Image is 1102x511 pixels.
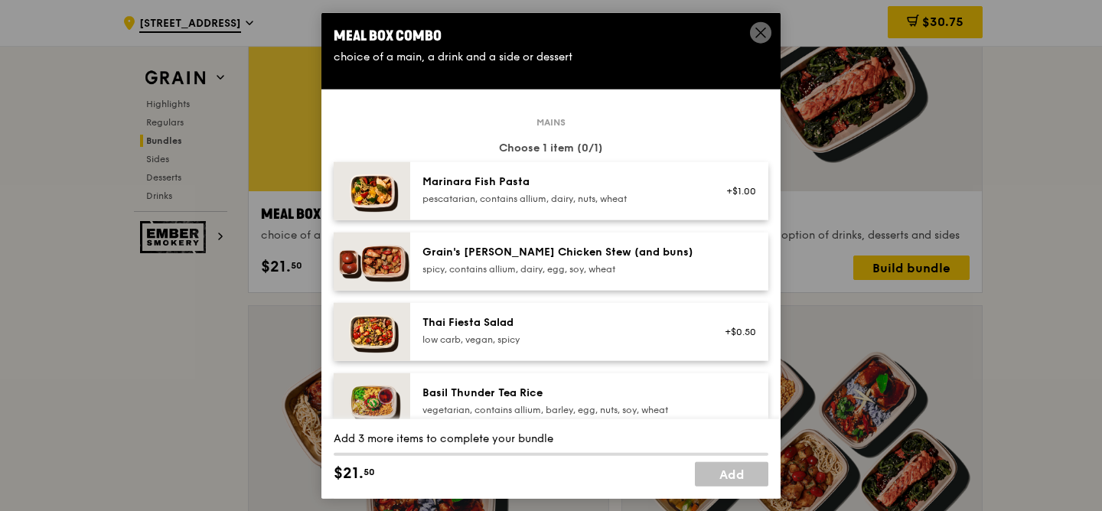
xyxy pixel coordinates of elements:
img: daily_normal_HORZ-Basil-Thunder-Tea-Rice.jpg [334,373,410,431]
img: daily_normal_Thai_Fiesta_Salad__Horizontal_.jpg [334,303,410,361]
div: Meal Box Combo [334,25,768,47]
div: choice of a main, a drink and a side or dessert [334,50,768,65]
a: Add [695,461,768,486]
div: pescatarian, contains allium, dairy, nuts, wheat [422,193,697,205]
span: $21. [334,461,364,484]
div: +$0.50 [716,326,756,338]
div: low carb, vegan, spicy [422,334,697,346]
span: 50 [364,465,375,477]
span: Mains [530,116,572,129]
div: Grain's [PERSON_NAME] Chicken Stew (and buns) [422,245,697,260]
div: Choose 1 item (0/1) [334,141,768,156]
img: daily_normal_Grains-Curry-Chicken-Stew-HORZ.jpg [334,233,410,291]
div: spicy, contains allium, dairy, egg, soy, wheat [422,263,697,275]
div: vegetarian, contains allium, barley, egg, nuts, soy, wheat [422,404,697,416]
div: Marinara Fish Pasta [422,174,697,190]
div: +$1.00 [716,185,756,197]
div: Basil Thunder Tea Rice [422,386,697,401]
div: Thai Fiesta Salad [422,315,697,330]
img: daily_normal_Marinara_Fish_Pasta__Horizontal_.jpg [334,162,410,220]
div: Add 3 more items to complete your bundle [334,431,768,446]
